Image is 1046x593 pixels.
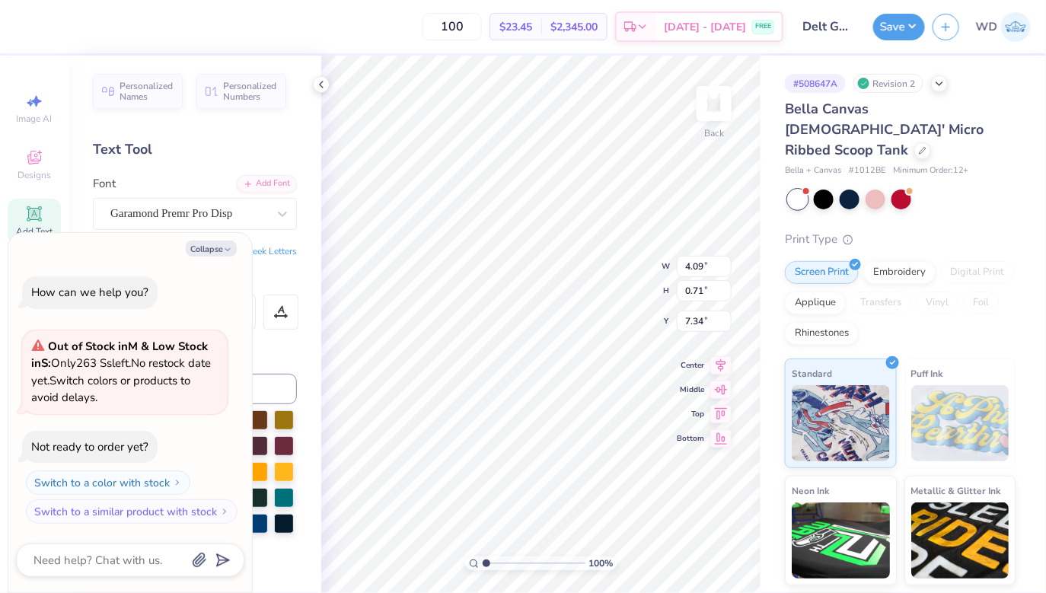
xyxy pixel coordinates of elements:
span: # 1012BE [849,164,885,177]
img: Standard [792,385,890,461]
span: Minimum Order: 12 + [893,164,969,177]
input: – – [423,13,482,40]
div: Back [704,126,724,140]
span: Bottom [677,433,704,444]
img: Metallic & Glitter Ink [911,502,1009,579]
span: Image AI [17,113,53,125]
div: Revision 2 [853,74,923,93]
span: Personalized Numbers [223,81,277,102]
span: Puff Ink [911,365,943,381]
span: Only 263 Ss left. Switch colors or products to avoid delays. [31,339,211,406]
label: Font [93,175,116,193]
a: WD [976,12,1031,42]
button: Collapse [186,241,237,257]
div: Transfers [850,292,911,314]
div: Foil [963,292,999,314]
div: Digital Print [940,261,1014,284]
span: Middle [677,384,704,395]
input: Untitled Design [791,11,866,42]
div: Print Type [785,231,1016,248]
span: $23.45 [499,19,532,35]
span: Top [677,409,704,419]
span: FREE [755,21,771,32]
button: Save [873,14,925,40]
span: [DATE] - [DATE] [664,19,746,35]
div: How can we help you? [31,285,148,300]
span: Personalized Names [120,81,174,102]
span: Neon Ink [792,483,829,499]
div: # 508647A [785,74,846,93]
button: Switch to a similar product with stock [26,499,238,524]
div: Vinyl [916,292,958,314]
div: Rhinestones [785,322,859,345]
img: William Dal Porto [1001,12,1031,42]
div: Text Tool [93,139,297,160]
span: WD [976,18,997,36]
img: Switch to a color with stock [173,478,182,487]
strong: Out of Stock in M [48,339,141,354]
img: Neon Ink [792,502,890,579]
button: Switch to a color with stock [26,470,190,495]
img: Puff Ink [911,385,1009,461]
div: Embroidery [863,261,936,284]
span: 100 % [589,556,614,570]
img: Back [699,88,729,119]
img: Switch to a similar product with stock [220,507,229,516]
span: Metallic & Glitter Ink [911,483,1001,499]
span: Standard [792,365,832,381]
div: Screen Print [785,261,859,284]
span: Add Text [16,225,53,238]
div: Not ready to order yet? [31,439,148,454]
span: Bella + Canvas [785,164,841,177]
span: Designs [18,169,51,181]
span: Center [677,360,704,371]
span: No restock date yet. [31,355,211,388]
span: $2,345.00 [550,19,598,35]
div: Add Font [237,175,297,193]
span: Bella Canvas [DEMOGRAPHIC_DATA]' Micro Ribbed Scoop Tank [785,100,984,159]
div: Applique [785,292,846,314]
